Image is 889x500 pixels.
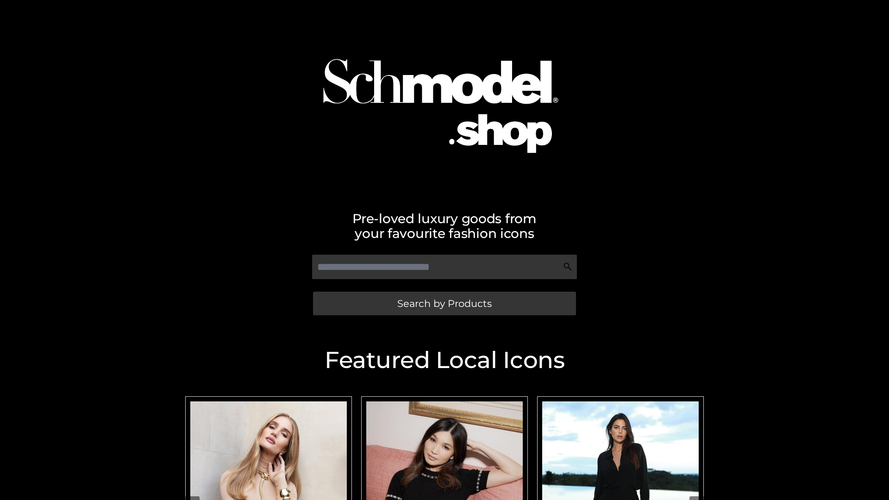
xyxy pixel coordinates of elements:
h2: Pre-loved luxury goods from your favourite fashion icons [181,211,708,241]
h2: Featured Local Icons​ [181,349,708,372]
img: Search Icon [563,262,572,271]
a: Search by Products [313,292,576,315]
span: Search by Products [397,299,492,308]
